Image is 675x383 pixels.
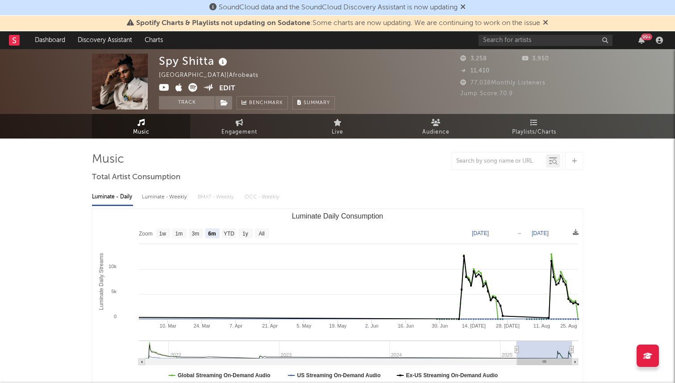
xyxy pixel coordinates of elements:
text: 25. Aug [560,323,577,328]
span: Summary [304,101,330,105]
text: 28. [DATE] [496,323,520,328]
a: Live [288,114,387,139]
button: Edit [219,83,235,94]
span: Benchmark [249,98,283,109]
text: [DATE] [472,230,489,236]
text: 2. Jun [365,323,379,328]
div: Luminate - Weekly [142,189,189,205]
button: Summary [292,96,335,109]
span: Live [332,127,343,138]
a: Playlists/Charts [485,114,583,139]
text: 1y [242,231,248,237]
a: Charts [138,31,169,49]
span: Dismiss [543,20,548,27]
button: Track [159,96,215,109]
button: 99+ [638,37,645,44]
text: 1m [175,231,183,237]
text: [DATE] [532,230,549,236]
text: 24. Mar [194,323,211,328]
text: 11. Aug [533,323,550,328]
span: Music [133,127,150,138]
text: Zoom [139,231,153,237]
text: 16. Jun [398,323,414,328]
a: Discovery Assistant [71,31,138,49]
span: 3,258 [460,56,487,62]
span: SoundCloud data and the SoundCloud Discovery Assistant is now updating [219,4,458,11]
span: Spotify Charts & Playlists not updating on Sodatone [136,20,310,27]
text: 10. Mar [160,323,177,328]
text: 21. Apr [262,323,278,328]
input: Search by song name or URL [452,158,546,165]
text: 3m [192,231,200,237]
span: 11,410 [460,68,490,74]
text: 0 [114,314,117,319]
span: Engagement [221,127,257,138]
div: 99 + [641,34,652,40]
text: 14. [DATE] [462,323,486,328]
span: 77,038 Monthly Listeners [460,80,546,86]
input: Search for artists [479,35,612,46]
div: Luminate - Daily [92,189,133,205]
span: : Some charts are now updating. We are continuing to work on the issue [136,20,540,27]
span: Total Artist Consumption [92,172,180,183]
a: Dashboard [29,31,71,49]
a: Audience [387,114,485,139]
div: Spy Shitta [159,54,229,68]
text: 10k [108,264,117,269]
a: Music [92,114,190,139]
text: Luminate Daily Streams [98,253,104,310]
text: 5k [111,289,117,294]
span: Playlists/Charts [512,127,556,138]
span: Audience [422,127,450,138]
text: → [517,230,522,236]
text: US Streaming On-Demand Audio [297,372,381,379]
text: YTD [224,231,234,237]
text: 19. May [329,323,347,328]
a: Benchmark [237,96,288,109]
div: [GEOGRAPHIC_DATA] | Afrobeats [159,70,269,81]
text: 7. Apr [229,323,242,328]
text: 30. Jun [432,323,448,328]
text: 5. May [296,323,312,328]
span: Jump Score: 70.9 [460,91,513,97]
text: All [258,231,264,237]
span: Dismiss [460,4,466,11]
text: Global Streaming On-Demand Audio [178,372,271,379]
text: 1w [159,231,167,237]
text: Ex-US Streaming On-Demand Audio [406,372,498,379]
a: Engagement [190,114,288,139]
span: 3,950 [522,56,549,62]
text: Luminate Daily Consumption [292,212,383,220]
text: 6m [208,231,216,237]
